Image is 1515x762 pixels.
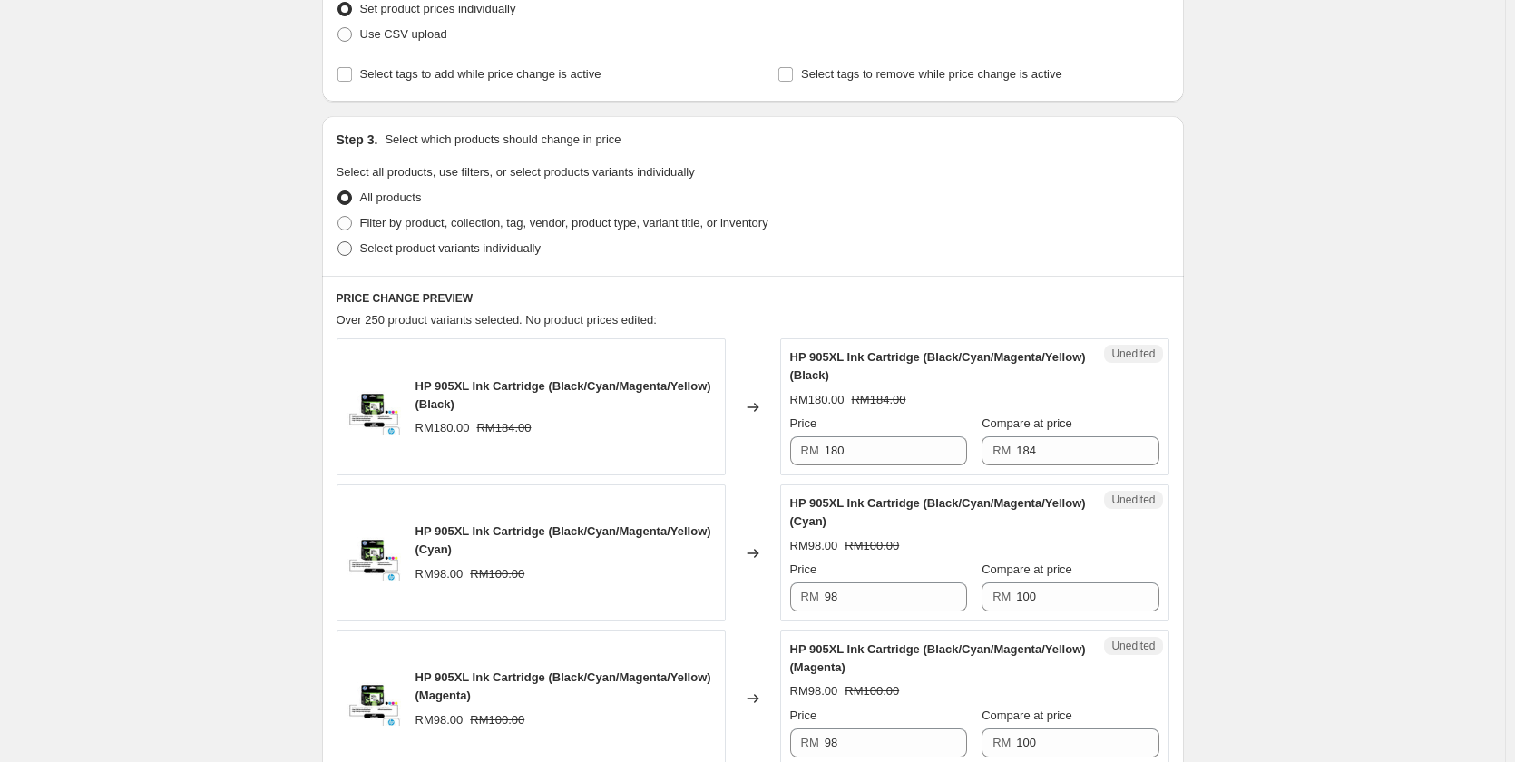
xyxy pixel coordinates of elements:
span: Unedited [1111,347,1155,361]
img: 9055_80x.jpg [347,671,401,726]
p: Select which products should change in price [385,131,621,149]
span: RM184.00 [476,421,531,435]
span: RM184.00 [851,393,905,406]
span: Unedited [1111,639,1155,653]
span: Compare at price [982,562,1072,576]
span: Filter by product, collection, tag, vendor, product type, variant title, or inventory [360,216,768,230]
span: RM [801,590,819,603]
span: RM [801,736,819,749]
span: All products [360,190,422,204]
span: Price [790,416,817,430]
span: HP 905XL Ink Cartridge (Black/Cyan/Magenta/Yellow) (Cyan) [790,496,1086,528]
span: HP 905XL Ink Cartridge (Black/Cyan/Magenta/Yellow) (Magenta) [790,642,1086,674]
span: Select tags to add while price change is active [360,67,601,81]
img: 9055_80x.jpg [347,380,401,435]
img: 9055_80x.jpg [347,526,401,581]
span: RM180.00 [415,421,470,435]
h2: Step 3. [337,131,378,149]
span: Compare at price [982,708,1072,722]
span: RM98.00 [790,684,838,698]
span: Price [790,562,817,576]
span: RM100.00 [470,567,524,581]
span: Select product variants individually [360,241,541,255]
span: HP 905XL Ink Cartridge (Black/Cyan/Magenta/Yellow) (Black) [790,350,1086,382]
span: Compare at price [982,416,1072,430]
span: Over 250 product variants selected. No product prices edited: [337,313,657,327]
span: RM [801,444,819,457]
span: RM [992,444,1011,457]
span: RM98.00 [790,539,838,552]
span: Select all products, use filters, or select products variants individually [337,165,695,179]
span: RM100.00 [845,539,899,552]
span: RM100.00 [470,713,524,727]
span: RM [992,736,1011,749]
span: HP 905XL Ink Cartridge (Black/Cyan/Magenta/Yellow) (Magenta) [415,670,711,702]
span: Set product prices individually [360,2,516,15]
span: RM [992,590,1011,603]
span: RM98.00 [415,713,464,727]
span: Select tags to remove while price change is active [801,67,1062,81]
span: RM100.00 [845,684,899,698]
h6: PRICE CHANGE PREVIEW [337,291,1169,306]
span: RM180.00 [790,393,845,406]
span: Use CSV upload [360,27,447,41]
span: RM98.00 [415,567,464,581]
span: Unedited [1111,493,1155,507]
span: Price [790,708,817,722]
span: HP 905XL Ink Cartridge (Black/Cyan/Magenta/Yellow) (Cyan) [415,524,711,556]
span: HP 905XL Ink Cartridge (Black/Cyan/Magenta/Yellow) (Black) [415,379,711,411]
